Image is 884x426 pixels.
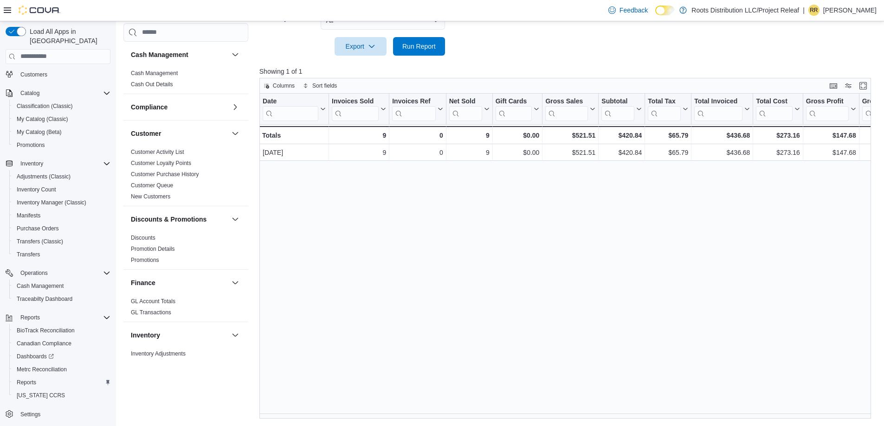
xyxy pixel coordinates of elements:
span: Reports [20,314,40,321]
span: Transfers (Classic) [17,238,63,245]
span: Classification (Classic) [13,101,110,112]
p: Roots Distribution LLC/Project Releaf [691,5,799,16]
span: My Catalog (Classic) [13,114,110,125]
span: Reports [13,377,110,388]
button: Catalog [17,88,43,99]
span: Promotions [17,141,45,149]
span: Reports [17,379,36,386]
button: Run Report [393,37,445,56]
div: $0.00 [496,147,540,158]
div: 9 [449,130,489,141]
span: Operations [17,267,110,279]
div: Gross Profit [806,97,849,106]
button: Inventory Count [9,183,114,196]
a: [US_STATE] CCRS [13,390,69,401]
span: Transfers [13,249,110,260]
span: Catalog [17,88,110,99]
span: BioTrack Reconciliation [17,327,75,334]
button: Total Tax [648,97,688,121]
button: Inventory [230,330,241,341]
button: Compliance [131,102,228,112]
button: Gift Cards [495,97,539,121]
a: Dashboards [9,350,114,363]
span: Metrc Reconciliation [17,366,67,373]
span: Dashboards [17,353,54,360]
div: Subtotal [601,97,634,121]
span: Canadian Compliance [13,338,110,349]
button: Transfers (Classic) [9,235,114,248]
span: Canadian Compliance [17,340,71,347]
button: Export [335,37,387,56]
button: BioTrack Reconciliation [9,324,114,337]
a: Transfers [13,249,44,260]
span: Inventory Count [17,186,56,193]
span: Promotions [13,140,110,151]
button: Reports [9,376,114,389]
div: Invoices Ref [392,97,435,106]
button: Inventory [17,158,47,169]
div: Total Tax [648,97,681,121]
div: $147.68 [806,130,856,141]
div: $0.00 [495,130,539,141]
img: Cova [19,6,60,15]
div: 9 [332,147,386,158]
div: Total Cost [756,97,792,121]
span: Inventory Count [13,184,110,195]
span: My Catalog (Beta) [13,127,110,138]
button: Cash Management [9,280,114,292]
div: Date [263,97,318,121]
div: $436.68 [694,147,750,158]
div: Gross Profit [806,97,849,121]
div: Invoices Sold [332,97,379,121]
span: Catalog [20,89,39,97]
div: Invoices Ref [392,97,435,121]
button: Finance [230,277,241,288]
span: Cash Management [131,70,178,77]
span: Inventory [20,160,43,167]
span: Sort fields [312,82,337,89]
span: Purchase Orders [17,225,59,232]
span: Feedback [619,6,648,15]
div: $436.68 [694,130,750,141]
a: Traceabilty Dashboard [13,293,76,305]
a: Metrc Reconciliation [13,364,71,375]
span: Adjustments (Classic) [17,173,71,180]
button: Operations [2,267,114,280]
div: $65.79 [648,130,688,141]
span: Customer Queue [131,182,173,189]
button: My Catalog (Beta) [9,126,114,139]
span: Discounts [131,234,155,242]
button: Classification (Classic) [9,100,114,113]
a: Classification (Classic) [13,101,77,112]
button: Keyboard shortcuts [828,80,839,91]
a: GL Account Totals [131,298,175,305]
span: GL Transactions [131,309,171,316]
span: Metrc Reconciliation [13,364,110,375]
span: Traceabilty Dashboard [17,295,72,303]
a: Reports [13,377,40,388]
span: Run Report [402,42,436,51]
button: Gross Sales [545,97,595,121]
a: Promotion Details [131,246,175,252]
button: [US_STATE] CCRS [9,389,114,402]
button: Reports [2,311,114,324]
span: Cash Management [13,280,110,292]
a: Discounts [131,235,155,241]
span: Transfers (Classic) [13,236,110,247]
button: Promotions [9,139,114,152]
div: Gift Cards [495,97,532,106]
div: 0 [392,147,443,158]
span: Customers [20,71,47,78]
button: Catalog [2,87,114,100]
span: Manifests [17,212,40,219]
div: $273.16 [756,147,800,158]
span: Columns [273,82,295,89]
span: Dashboards [13,351,110,362]
button: Invoices Ref [392,97,443,121]
button: Cash Management [131,50,228,59]
input: Dark Mode [655,6,675,15]
span: My Catalog (Classic) [17,115,68,123]
div: Subtotal [601,97,634,106]
div: Invoices Sold [332,97,379,106]
span: Inventory [17,158,110,169]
